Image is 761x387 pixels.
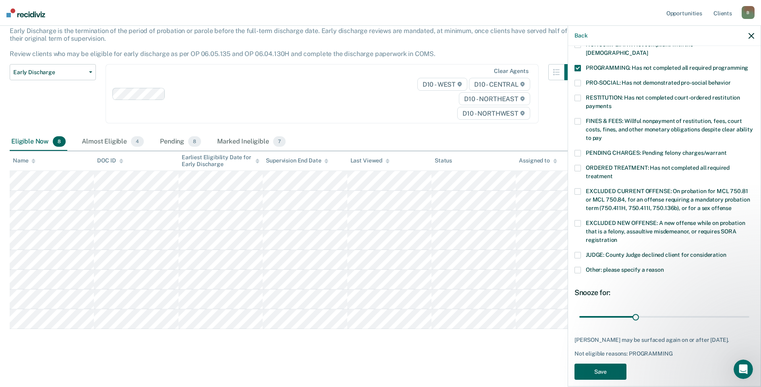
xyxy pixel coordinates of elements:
span: D10 - CENTRAL [469,78,530,91]
div: Eligible Now [10,133,67,151]
div: Assigned to [519,157,557,164]
span: 8 [188,136,201,147]
div: DOC ID [97,157,123,164]
span: PROGRAMMING: Has not completed all required programming [586,64,748,71]
span: Other: please specify a reason [586,266,664,273]
span: RESTITUTION: Has not completed court-ordered restitution payments [586,94,740,109]
span: Early Discharge [13,69,86,76]
button: Back [574,32,587,39]
div: Marked Ineligible [216,133,287,151]
span: EXCLUDED CURRENT OFFENSE: On probation for MCL 750.81 or MCL 750.84, for an offense requiring a m... [586,188,750,211]
span: 7 [273,136,286,147]
span: FINES & FEES: Willful nonpayment of restitution, fees, court costs, fines, and other monetary obl... [586,118,753,141]
div: Almost Eligible [80,133,145,151]
img: Recidiviz [6,8,45,17]
div: Not eligible reasons: PROGRAMMING [574,350,754,357]
span: D10 - NORTHWEST [457,107,530,120]
span: 4 [131,136,144,147]
button: Save [574,364,626,380]
div: Earliest Eligibility Date for Early Discharge [182,154,259,168]
span: PRO-SOCIAL: Has not demonstrated pro-social behavior [586,79,731,86]
div: Status [435,157,452,164]
div: B [742,6,755,19]
span: D10 - NORTHEAST [459,92,530,105]
span: NONCOMPLIANT: Not compliant with the [DEMOGRAPHIC_DATA] [586,41,693,56]
div: Last Viewed [350,157,390,164]
span: 8 [53,136,66,147]
div: Pending [158,133,203,151]
span: ORDERED TREATMENT: Has not completed all required treatment [586,164,730,179]
span: JUDGE: County Judge declined client for consideration [586,252,726,258]
span: D10 - WEST [417,78,467,91]
p: Early Discharge is the termination of the period of probation or parole before the full-term disc... [10,27,567,58]
div: Snooze for: [574,288,754,297]
div: Name [13,157,35,164]
span: PENDING CHARGES: Pending felony charges/warrant [586,150,726,156]
div: Clear agents [494,68,528,75]
iframe: Intercom live chat [734,360,753,379]
span: EXCLUDED NEW OFFENSE: A new offense while on probation that is a felony, assaultive misdemeanor, ... [586,220,745,243]
div: [PERSON_NAME] may be surfaced again on or after [DATE]. [574,337,754,343]
div: Supervision End Date [266,157,328,164]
